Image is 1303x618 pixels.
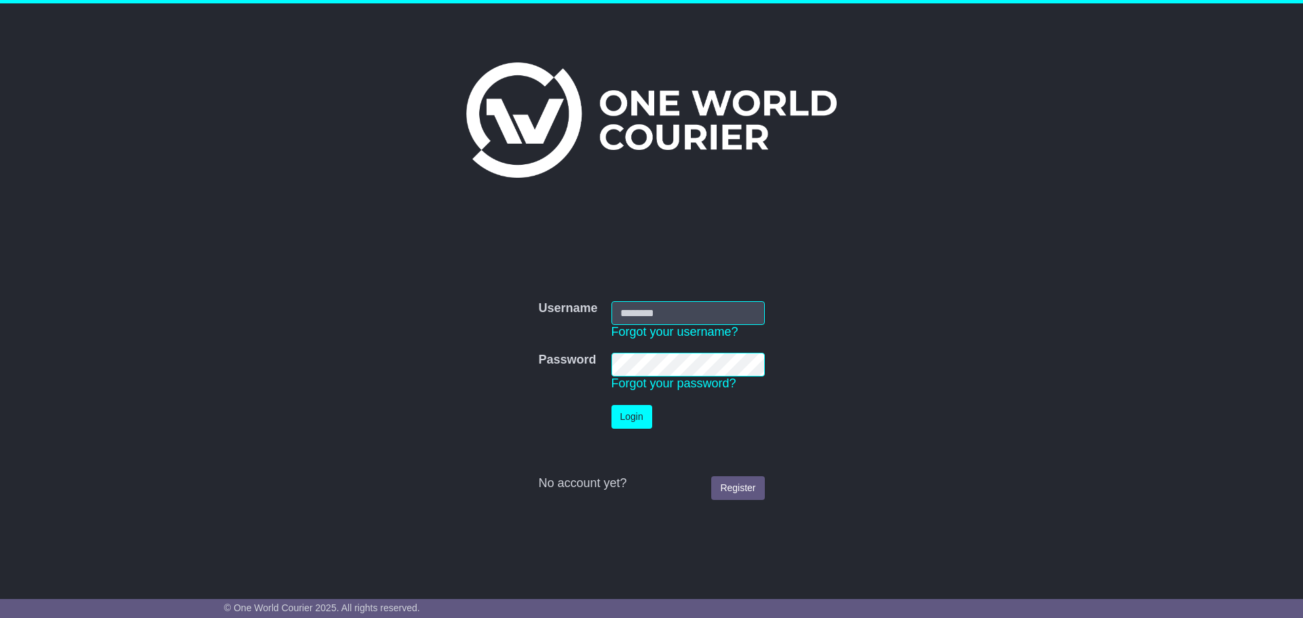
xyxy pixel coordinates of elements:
button: Login [611,405,652,429]
label: Password [538,353,596,368]
a: Forgot your username? [611,325,738,339]
img: One World [466,62,837,178]
label: Username [538,301,597,316]
div: No account yet? [538,476,764,491]
a: Forgot your password? [611,376,736,390]
span: © One World Courier 2025. All rights reserved. [224,602,420,613]
a: Register [711,476,764,500]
